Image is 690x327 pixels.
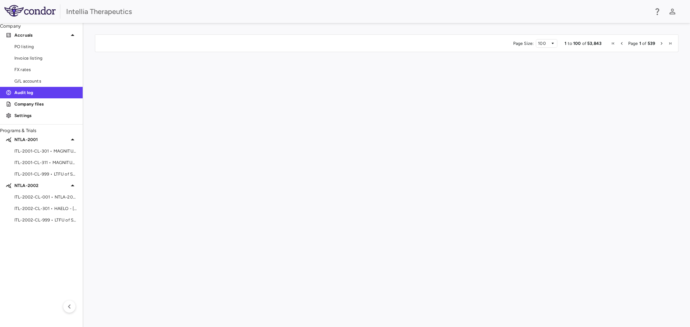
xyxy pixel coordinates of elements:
p: Company files [14,101,77,107]
div: Next Page [659,41,664,46]
span: 53,843 [587,41,602,46]
div: 100 [538,41,551,46]
span: Page [628,41,638,46]
span: ITL-2001-CL-311 • MAGNITUDE-2 - Hereditary transthyretin (ATTR) [MEDICAL_DATA] with [MEDICAL_DATA] [14,159,77,166]
p: NTLA-2001 [14,136,68,143]
div: Last Page [668,41,672,46]
span: ITL-2002-CL-301 • HAELO - [MEDICAL_DATA] [14,205,77,212]
span: 100 [573,41,581,46]
p: Settings [14,112,77,119]
span: 1 [565,41,566,46]
div: First Page [611,41,615,46]
span: ITL-2002-CL-001 • NTLA-2002 Ph II - [MEDICAL_DATA] [14,194,77,200]
span: of [642,41,646,46]
div: Page Size: [513,41,534,46]
div: Intellia Therapeutics [66,6,648,17]
p: Audit log [14,89,77,96]
div: Page Size [536,39,557,48]
span: ITL-2002-CL-999 • LTFU of Subjects Treated with NTLA 2002 [14,217,77,223]
span: FX rates [14,66,77,73]
span: ITL-2001-CL-999 • LTFU of Subjects Dosed With NTLA-2001 [14,171,77,177]
span: 1 [639,41,641,46]
span: 539 [648,41,655,46]
p: NTLA-2002 [14,182,68,189]
div: Previous Page [620,41,624,46]
p: Accruals [14,32,68,38]
span: PO listing [14,43,77,50]
span: to [568,41,572,46]
span: G/L accounts [14,78,77,84]
span: ITL-2001-CL-301 • MAGNITUDE - [MEDICAL_DATA] with [MEDICAL_DATA] (ATTR-CM) [14,148,77,154]
span: Invoice listing [14,55,77,61]
span: of [582,41,586,46]
img: logo-full-BYUhSk78.svg [4,5,56,17]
